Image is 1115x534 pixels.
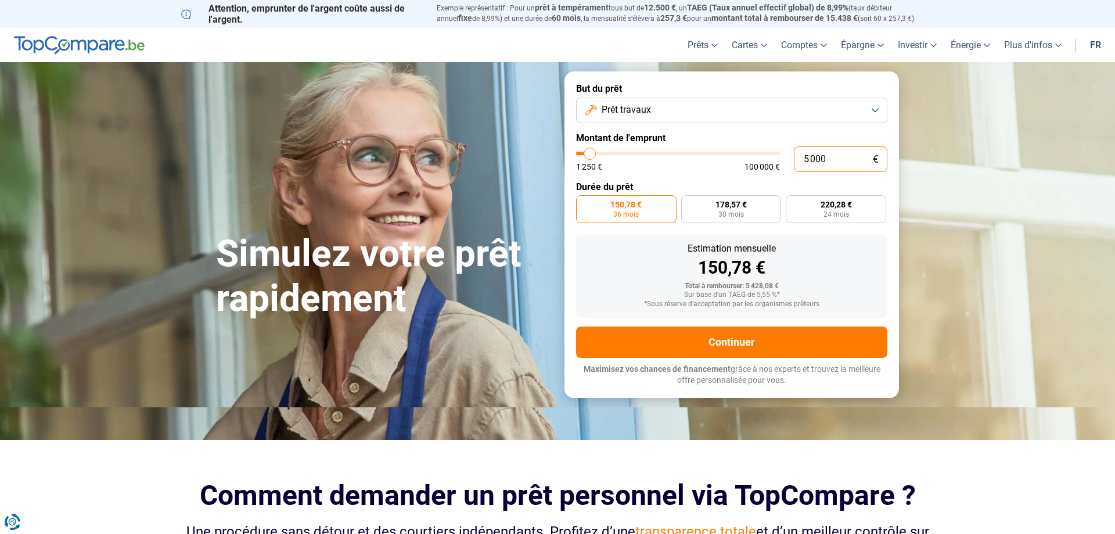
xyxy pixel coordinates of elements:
[891,28,944,62] a: Investir
[576,364,887,386] p: grâce à nos experts et trouvez la meilleure offre personnalisée pour vous.
[660,13,687,23] span: 257,3 €
[715,200,747,209] span: 178,57 €
[602,103,651,116] span: Prêt travaux
[458,13,472,23] span: fixe
[744,163,780,171] span: 100 000 €
[1083,28,1108,62] a: fr
[552,13,581,23] span: 60 mois
[576,163,602,171] span: 1 250 €
[576,181,887,192] label: Durée du prêt
[437,3,934,24] p: Exemple représentatif : Pour un tous but de , un (taux débiteur annuel de 8,99%) et une durée de ...
[585,282,878,291] div: Total à rembourser: 5 428,08 €
[644,3,676,12] span: 12.500 €
[873,155,878,164] span: €
[535,3,609,12] span: prêt à tempérament
[181,479,934,511] h2: Comment demander un prêt personnel via TopCompare ?
[681,28,725,62] a: Prêts
[711,13,858,23] span: montant total à rembourser de 15.438 €
[584,364,731,374] span: Maximisez vos chances de financement
[944,28,997,62] a: Énergie
[576,327,887,358] button: Continuer
[576,98,887,123] button: Prêt travaux
[997,28,1069,62] a: Plus d'infos
[14,36,145,55] img: TopCompare
[821,200,852,209] span: 220,28 €
[718,211,744,218] span: 30 mois
[823,211,849,218] span: 24 mois
[687,3,848,12] span: TAEG (Taux annuel effectif global) de 8,99%
[216,232,551,321] h1: Simulez votre prêt rapidement
[585,244,878,253] div: Estimation mensuelle
[613,211,639,218] span: 36 mois
[725,28,774,62] a: Cartes
[610,200,642,209] span: 150,78 €
[576,83,887,94] label: But du prêt
[576,132,887,144] label: Montant de l'emprunt
[181,3,423,25] p: Attention, emprunter de l'argent coûte aussi de l'argent.
[834,28,891,62] a: Épargne
[585,259,878,277] div: 150,78 €
[585,291,878,299] div: Sur base d'un TAEG de 5,55 %*
[774,28,834,62] a: Comptes
[585,300,878,309] div: *Sous réserve d'acceptation par les organismes prêteurs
